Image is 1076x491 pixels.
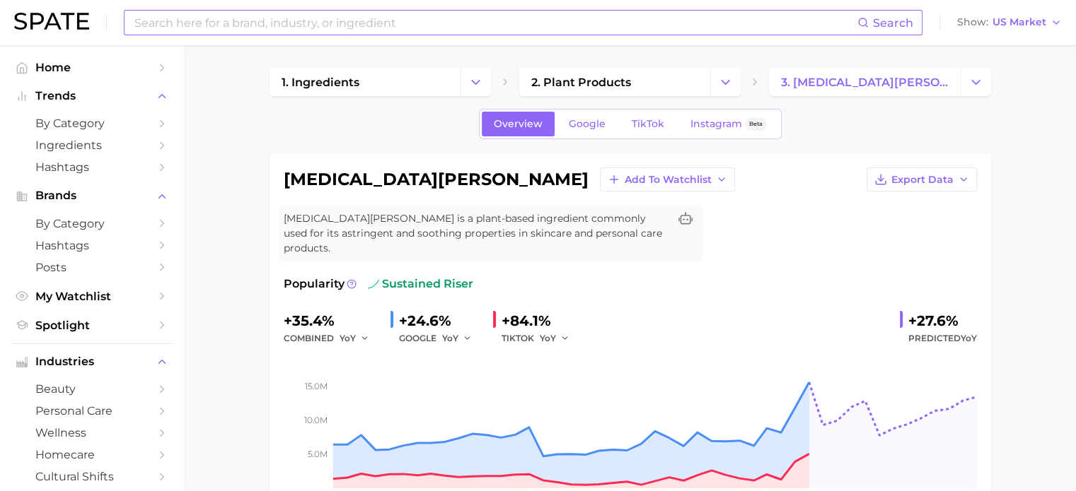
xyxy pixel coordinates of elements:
a: by Category [11,213,173,235]
a: 3. [MEDICAL_DATA][PERSON_NAME] [769,68,960,96]
span: Beta [749,118,763,130]
div: TIKTOK [502,330,579,347]
a: InstagramBeta [678,112,779,136]
span: US Market [993,18,1046,26]
span: Hashtags [35,239,149,252]
span: Spotlight [35,319,149,332]
span: Predicted [908,330,977,347]
span: 2. plant products [531,76,631,89]
a: personal care [11,400,173,422]
span: Home [35,61,149,74]
div: combined [284,330,379,347]
span: Export Data [891,174,954,186]
span: homecare [35,448,149,461]
a: homecare [11,444,173,466]
a: beauty [11,378,173,400]
span: 3. [MEDICAL_DATA][PERSON_NAME] [781,76,948,89]
span: wellness [35,426,149,439]
span: 1. ingredients [282,76,359,89]
a: Home [11,57,173,78]
img: sustained riser [368,278,379,290]
a: 2. plant products [519,68,710,96]
img: SPATE [14,13,89,30]
a: wellness [11,422,173,444]
span: Add to Watchlist [625,174,712,186]
span: Posts [35,261,149,274]
button: Add to Watchlist [600,167,735,191]
span: YoY [540,332,556,344]
div: GOOGLE [399,330,482,347]
div: +27.6% [908,309,977,332]
span: YoY [442,332,458,344]
span: Brands [35,189,149,202]
a: Posts [11,256,173,278]
span: Trends [35,90,149,102]
span: Industries [35,355,149,368]
button: ShowUS Market [954,13,1065,32]
a: Spotlight [11,314,173,336]
button: Brands [11,185,173,206]
span: Ingredients [35,138,149,152]
a: Ingredients [11,134,173,156]
span: Search [873,16,913,30]
span: by Category [35,217,149,230]
span: sustained riser [368,276,473,292]
span: TikTok [632,118,664,130]
span: by Category [35,117,149,130]
a: TikTok [620,112,676,136]
a: by Category [11,112,173,134]
div: +84.1% [502,309,579,332]
span: Show [957,18,988,26]
button: Change Category [461,68,491,96]
span: cultural shifts [35,470,149,483]
span: Instagram [690,118,742,130]
button: Export Data [867,167,977,191]
a: Google [557,112,618,136]
button: Industries [11,351,173,372]
a: Hashtags [11,156,173,178]
span: personal care [35,404,149,418]
div: +24.6% [399,309,482,332]
a: cultural shifts [11,466,173,487]
span: Overview [494,118,543,130]
span: YoY [961,333,977,343]
span: [MEDICAL_DATA][PERSON_NAME] is a plant-based ingredient commonly used for its astringent and soot... [284,211,669,256]
a: My Watchlist [11,285,173,307]
span: YoY [340,332,356,344]
span: My Watchlist [35,290,149,303]
span: Google [569,118,606,130]
button: YoY [340,330,370,347]
input: Search here for a brand, industry, or ingredient [133,11,857,35]
a: 1. ingredients [270,68,461,96]
a: Hashtags [11,235,173,256]
h1: [MEDICAL_DATA][PERSON_NAME] [284,171,589,188]
div: +35.4% [284,309,379,332]
span: Popularity [284,276,345,292]
a: Overview [482,112,555,136]
button: YoY [540,330,570,347]
button: YoY [442,330,473,347]
button: Change Category [710,68,741,96]
button: Change Category [961,68,991,96]
button: Trends [11,85,173,107]
span: beauty [35,382,149,396]
span: Hashtags [35,160,149,174]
